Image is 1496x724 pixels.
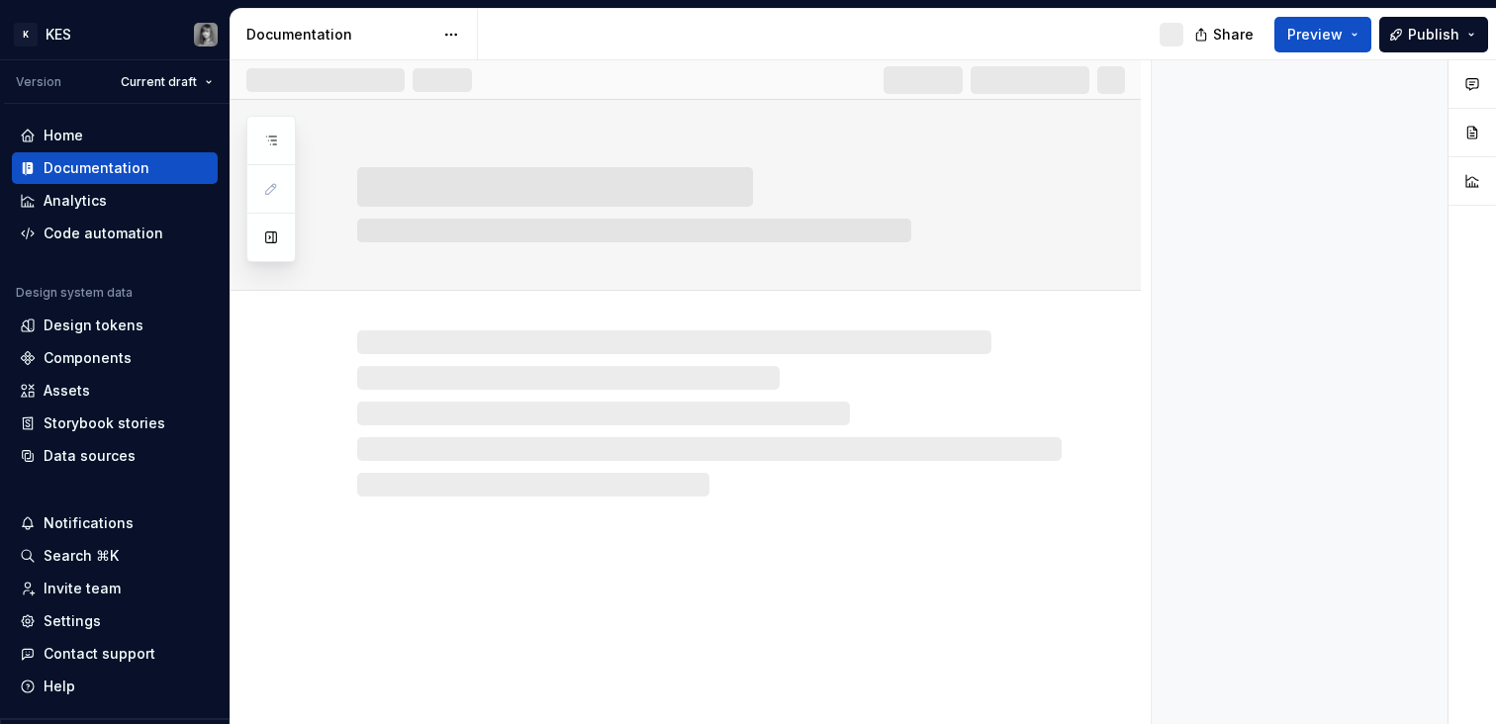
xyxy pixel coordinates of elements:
div: Contact support [44,644,155,664]
div: Analytics [44,191,107,211]
a: Design tokens [12,310,218,341]
span: Preview [1287,25,1343,45]
a: Assets [12,375,218,407]
div: Home [44,126,83,145]
div: Assets [44,381,90,401]
div: Design tokens [44,316,143,335]
a: Code automation [12,218,218,249]
span: Publish [1408,25,1459,45]
a: Analytics [12,185,218,217]
div: Documentation [246,25,433,45]
div: Design system data [16,285,133,301]
div: K [14,23,38,46]
button: Current draft [112,68,222,96]
div: KES [46,25,71,45]
a: Home [12,120,218,151]
button: Contact support [12,638,218,670]
div: Storybook stories [44,413,165,433]
a: Storybook stories [12,407,218,439]
div: Notifications [44,513,134,533]
a: Data sources [12,440,218,472]
span: Current draft [121,74,197,90]
div: Invite team [44,579,121,598]
div: Data sources [44,446,136,466]
div: Documentation [44,158,149,178]
a: Components [12,342,218,374]
a: Settings [12,605,218,637]
div: Components [44,348,132,368]
div: Help [44,677,75,696]
div: Settings [44,611,101,631]
div: Code automation [44,224,163,243]
button: Share [1184,17,1266,52]
button: Search ⌘K [12,540,218,572]
button: Preview [1274,17,1371,52]
button: Publish [1379,17,1488,52]
a: Invite team [12,573,218,604]
button: Notifications [12,507,218,539]
div: Version [16,74,61,90]
button: KKESKatarzyna Tomżyńska [4,13,226,55]
button: Help [12,671,218,702]
a: Documentation [12,152,218,184]
span: Share [1213,25,1254,45]
div: Search ⌘K [44,546,119,566]
img: Katarzyna Tomżyńska [194,23,218,46]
